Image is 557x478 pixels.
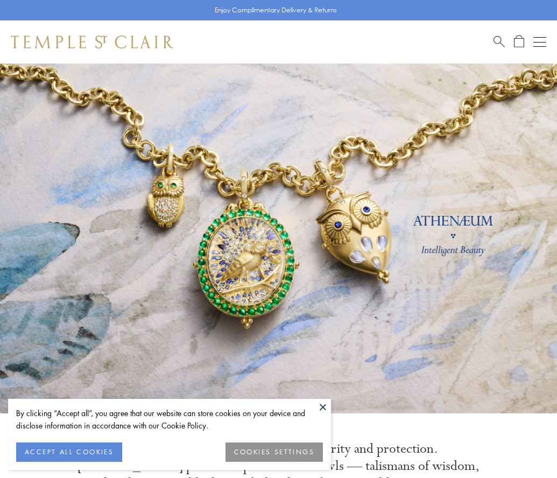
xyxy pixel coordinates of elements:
[215,5,337,16] p: Enjoy Complimentary Delivery & Returns
[16,407,323,432] div: By clicking “Accept all”, you agree that our website can store cookies on your device and disclos...
[11,36,173,48] img: Temple St. Clair
[225,442,323,462] button: COOKIES SETTINGS
[16,442,122,462] button: ACCEPT ALL COOKIES
[493,35,505,48] a: Search
[514,35,524,48] a: Open Shopping Bag
[533,36,546,48] button: Open navigation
